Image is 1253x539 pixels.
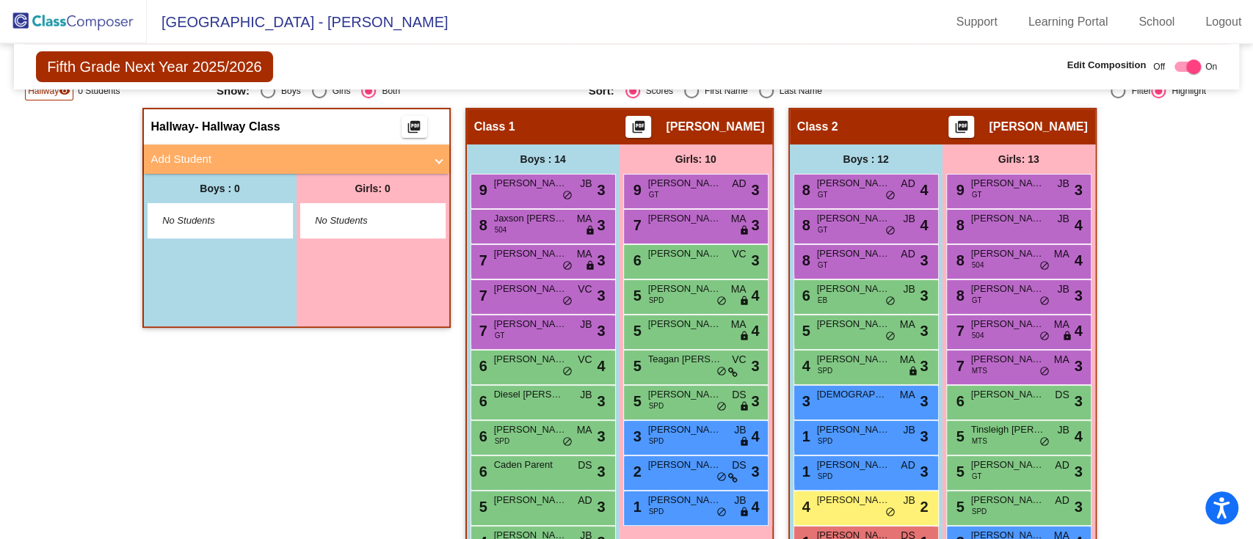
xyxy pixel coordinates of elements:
[920,390,928,412] span: 3
[971,422,1045,437] span: Tinsleigh [PERSON_NAME]
[972,295,982,306] span: GT
[920,461,928,483] span: 3
[476,393,487,409] span: 6
[716,507,727,518] span: do_not_disturb_alt
[818,224,828,235] span: GT
[666,120,764,134] span: [PERSON_NAME]
[630,358,642,374] span: 5
[751,461,759,483] span: 3
[649,400,664,411] span: SPD
[144,144,449,174] mat-expansion-panel-header: Add Student
[734,493,746,508] span: JB
[751,249,759,271] span: 3
[494,246,567,261] span: [PERSON_NAME]
[1057,176,1069,191] span: JB
[495,436,510,447] span: SPD
[971,317,1045,331] span: [PERSON_NAME]
[147,10,448,34] span: [GEOGRAPHIC_DATA] - [PERSON_NAME]
[920,496,928,518] span: 2
[1074,390,1082,412] span: 3
[751,425,759,447] span: 4
[1054,352,1069,367] span: MA
[818,365,833,376] span: SPD
[972,189,982,200] span: GT
[953,252,965,268] span: 8
[649,295,664,306] span: SPD
[1039,296,1050,307] span: do_not_disturb_alt
[972,471,982,482] span: GT
[799,252,810,268] span: 8
[402,116,427,138] button: Print Students Details
[953,428,965,444] span: 5
[799,499,810,515] span: 4
[739,436,749,448] span: lock
[597,214,605,236] span: 3
[901,246,915,262] span: AD
[971,458,1045,472] span: [PERSON_NAME]
[797,120,838,134] span: Class 2
[162,213,254,228] span: No Students
[817,352,890,367] span: [PERSON_NAME]
[577,422,592,438] span: MA
[971,493,1045,507] span: [PERSON_NAME]
[597,355,605,377] span: 4
[739,507,749,518] span: lock
[920,285,928,307] span: 3
[972,330,984,341] span: 504
[494,352,567,367] span: [PERSON_NAME] [PERSON_NAME]
[630,463,642,480] span: 2
[630,252,642,268] span: 6
[78,84,120,98] span: 0 Students
[648,317,722,331] span: [PERSON_NAME]
[971,176,1045,191] span: [PERSON_NAME]
[1074,214,1082,236] span: 4
[739,331,749,342] span: lock
[494,422,567,437] span: [PERSON_NAME]
[1055,387,1069,403] span: DS
[818,260,828,271] span: GT
[620,144,772,174] div: Girls: 10
[732,246,746,262] span: VC
[751,179,759,201] span: 3
[1055,493,1069,508] span: AD
[751,285,759,307] span: 4
[799,217,810,233] span: 8
[972,506,987,517] span: SPD
[971,282,1045,296] span: [PERSON_NAME]
[59,85,70,97] mat-icon: visibility
[901,176,915,191] span: AD
[731,282,747,297] span: MA
[818,471,833,482] span: SPD
[953,358,965,374] span: 7
[900,317,915,332] span: MA
[903,422,915,438] span: JB
[751,496,759,518] span: 4
[817,458,890,472] span: [PERSON_NAME]
[217,84,250,98] span: Show:
[1057,211,1069,227] span: JB
[716,401,727,413] span: do_not_disturb_alt
[648,493,722,507] span: [PERSON_NAME]
[920,425,928,447] span: 3
[908,366,918,378] span: lock
[151,120,195,134] span: Hallway
[971,352,1045,367] span: [PERSON_NAME]
[597,461,605,483] span: 3
[476,252,487,268] span: 7
[275,84,301,98] div: Boys
[1054,246,1069,262] span: MA
[739,401,749,413] span: lock
[734,422,746,438] span: JB
[1057,282,1069,297] span: JB
[817,422,890,437] span: [PERSON_NAME] [PERSON_NAME]
[799,287,810,304] span: 6
[597,179,605,201] span: 3
[467,144,620,174] div: Boys : 14
[943,144,1095,174] div: Girls: 13
[630,323,642,339] span: 5
[1039,260,1050,272] span: do_not_disturb_alt
[731,211,747,227] span: MA
[580,387,592,403] span: JB
[920,179,928,201] span: 4
[716,366,727,378] span: do_not_disturb_alt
